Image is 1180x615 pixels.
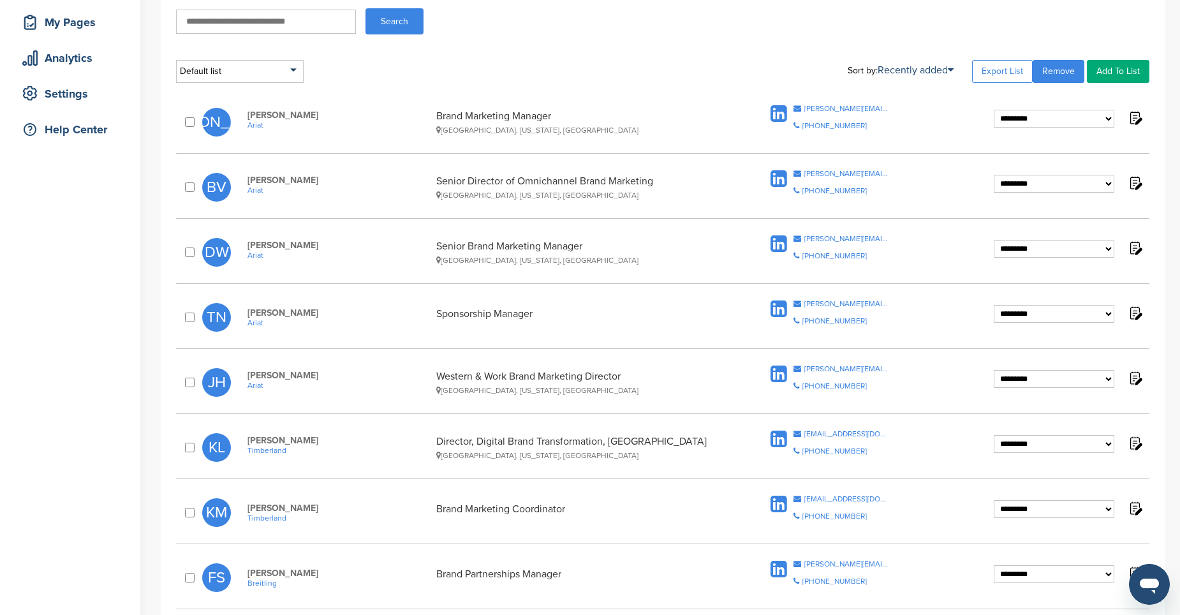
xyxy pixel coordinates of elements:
[1127,240,1143,256] img: Notes
[247,435,429,446] span: [PERSON_NAME]
[247,446,429,455] a: Timberland
[247,251,429,260] a: Ariat
[247,121,429,130] a: Ariat
[804,365,889,373] div: [PERSON_NAME][EMAIL_ADDRESS][PERSON_NAME][DOMAIN_NAME]
[202,108,231,137] span: [PERSON_NAME]
[436,126,723,135] div: [GEOGRAPHIC_DATA], [US_STATE], [GEOGRAPHIC_DATA]
[436,386,723,395] div: [GEOGRAPHIC_DATA], [US_STATE], [GEOGRAPHIC_DATA]
[247,318,429,327] a: Ariat
[878,64,954,77] a: Recently added
[247,514,429,522] a: Timberland
[802,512,867,520] div: [PHONE_NUMBER]
[247,175,429,186] span: [PERSON_NAME]
[436,451,723,460] div: [GEOGRAPHIC_DATA], [US_STATE], [GEOGRAPHIC_DATA]
[804,170,889,177] div: [PERSON_NAME][EMAIL_ADDRESS][PERSON_NAME][DOMAIN_NAME]
[804,495,889,503] div: [EMAIL_ADDRESS][DOMAIN_NAME]
[802,382,867,390] div: [PHONE_NUMBER]
[1127,370,1143,386] img: Notes
[804,105,889,112] div: [PERSON_NAME][EMAIL_ADDRESS][DOMAIN_NAME]
[802,187,867,195] div: [PHONE_NUMBER]
[436,256,723,265] div: [GEOGRAPHIC_DATA], [US_STATE], [GEOGRAPHIC_DATA]
[13,79,128,108] a: Settings
[365,8,424,34] button: Search
[202,173,231,202] span: BV
[247,381,429,390] a: Ariat
[202,563,231,592] span: FS
[13,8,128,37] a: My Pages
[848,65,954,75] div: Sort by:
[202,498,231,527] span: KM
[202,303,231,332] span: TN
[247,110,429,121] span: [PERSON_NAME]
[1127,500,1143,516] img: Notes
[802,317,867,325] div: [PHONE_NUMBER]
[436,503,723,522] div: Brand Marketing Coordinator
[804,430,889,438] div: [EMAIL_ADDRESS][DOMAIN_NAME]
[436,435,723,460] div: Director, Digital Brand Transformation, [GEOGRAPHIC_DATA]
[247,186,429,195] a: Ariat
[1127,305,1143,321] img: Notes
[1087,60,1149,83] a: Add To List
[802,122,867,130] div: [PHONE_NUMBER]
[436,370,723,395] div: Western & Work Brand Marketing Director
[247,240,429,251] span: [PERSON_NAME]
[202,433,231,462] span: KL
[19,82,128,105] div: Settings
[176,60,304,83] div: Default list
[1127,175,1143,191] img: Notes
[13,115,128,144] a: Help Center
[804,300,889,307] div: [PERSON_NAME][EMAIL_ADDRESS][PERSON_NAME][DOMAIN_NAME]
[19,11,128,34] div: My Pages
[436,307,723,327] div: Sponsorship Manager
[436,191,723,200] div: [GEOGRAPHIC_DATA], [US_STATE], [GEOGRAPHIC_DATA]
[804,560,889,568] div: [PERSON_NAME][EMAIL_ADDRESS][DOMAIN_NAME]
[247,370,429,381] span: [PERSON_NAME]
[1033,60,1084,83] a: Remove
[13,43,128,73] a: Analytics
[1127,110,1143,126] img: Notes
[436,240,723,265] div: Senior Brand Marketing Manager
[1127,435,1143,451] img: Notes
[202,238,231,267] span: DW
[247,503,429,514] span: [PERSON_NAME]
[436,568,723,588] div: Brand Partnerships Manager
[1129,564,1170,605] iframe: Button to launch messaging window
[804,235,889,242] div: [PERSON_NAME][EMAIL_ADDRESS][PERSON_NAME][DOMAIN_NAME]
[972,60,1033,83] a: Export List
[436,175,723,200] div: Senior Director of Omnichannel Brand Marketing
[802,252,867,260] div: [PHONE_NUMBER]
[802,447,867,455] div: [PHONE_NUMBER]
[19,118,128,141] div: Help Center
[436,110,723,135] div: Brand Marketing Manager
[1127,565,1143,581] img: Notes
[19,47,128,70] div: Analytics
[247,568,429,579] span: [PERSON_NAME]
[247,579,429,588] a: Breitling
[202,368,231,397] span: JH
[802,577,867,585] div: [PHONE_NUMBER]
[247,307,429,318] span: [PERSON_NAME]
